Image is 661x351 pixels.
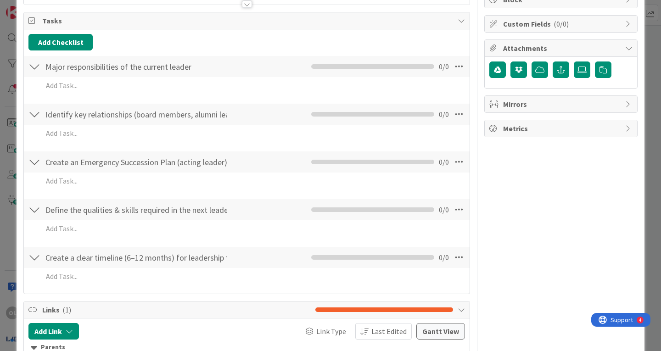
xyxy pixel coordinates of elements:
span: Attachments [503,43,621,54]
div: 4 [48,4,50,11]
span: Support [19,1,42,12]
input: Add Checklist... [42,106,230,123]
span: Last Edited [371,326,407,337]
button: Last Edited [355,323,412,340]
span: ( 0/0 ) [554,19,569,28]
button: Add Link [28,323,79,340]
span: 0 / 0 [439,109,449,120]
span: Link Type [316,326,346,337]
input: Add Checklist... [42,58,230,75]
input: Add Checklist... [42,201,230,218]
span: ( 1 ) [62,305,71,314]
span: 0 / 0 [439,252,449,263]
span: 0 / 0 [439,156,449,167]
span: Tasks [42,15,453,26]
input: Add Checklist... [42,249,230,266]
span: 0 / 0 [439,204,449,215]
button: Gantt View [416,323,465,340]
span: Custom Fields [503,18,621,29]
span: 0 / 0 [439,61,449,72]
span: Mirrors [503,99,621,110]
input: Add Checklist... [42,154,230,170]
button: Add Checklist [28,34,93,50]
span: Links [42,304,311,315]
span: Metrics [503,123,621,134]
